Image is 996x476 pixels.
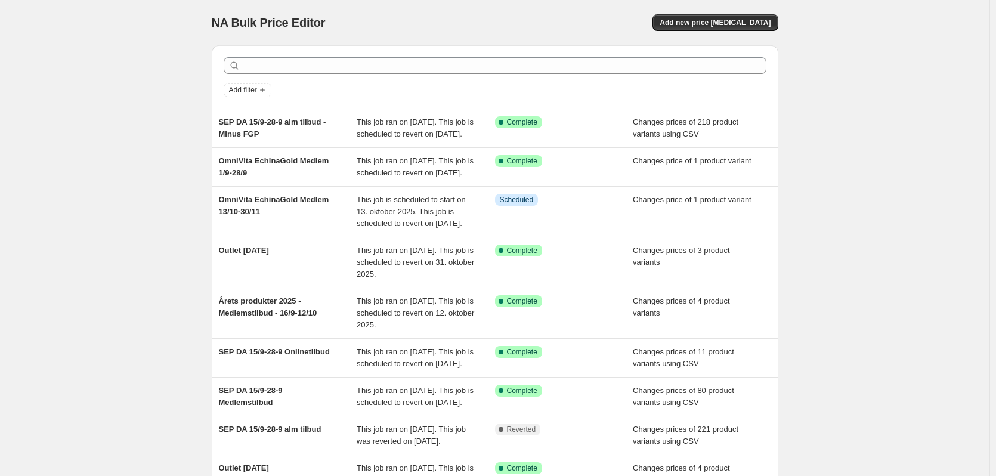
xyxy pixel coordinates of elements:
[507,347,537,357] span: Complete
[633,118,738,138] span: Changes prices of 218 product variants using CSV
[633,347,734,368] span: Changes prices of 11 product variants using CSV
[633,156,751,165] span: Changes price of 1 product variant
[507,156,537,166] span: Complete
[219,296,317,317] span: Årets produkter 2025 - Medlemstilbud - 16/9-12/10
[660,18,771,27] span: Add new price [MEDICAL_DATA]
[357,156,474,177] span: This job ran on [DATE]. This job is scheduled to revert on [DATE].
[357,347,474,368] span: This job ran on [DATE]. This job is scheduled to revert on [DATE].
[633,425,738,446] span: Changes prices of 221 product variants using CSV
[507,386,537,395] span: Complete
[633,195,751,204] span: Changes price of 1 product variant
[219,246,269,255] span: Outlet [DATE]
[219,425,321,434] span: SEP DA 15/9-28-9 alm tilbud
[219,118,326,138] span: SEP DA 15/9-28-9 alm tilbud - Minus FGP
[357,118,474,138] span: This job ran on [DATE]. This job is scheduled to revert on [DATE].
[357,246,474,279] span: This job ran on [DATE]. This job is scheduled to revert on 31. oktober 2025.
[500,195,534,205] span: Scheduled
[507,296,537,306] span: Complete
[219,386,283,407] span: SEP DA 15/9-28-9 Medlemstilbud
[652,14,778,31] button: Add new price [MEDICAL_DATA]
[633,246,730,267] span: Changes prices of 3 product variants
[219,463,269,472] span: Outlet [DATE]
[357,386,474,407] span: This job ran on [DATE]. This job is scheduled to revert on [DATE].
[357,296,474,329] span: This job ran on [DATE]. This job is scheduled to revert on 12. oktober 2025.
[507,425,536,434] span: Reverted
[507,463,537,473] span: Complete
[219,156,329,177] span: OmniVita EchinaGold Medlem 1/9-28/9
[357,425,466,446] span: This job ran on [DATE]. This job was reverted on [DATE].
[633,386,734,407] span: Changes prices of 80 product variants using CSV
[219,195,329,216] span: OmniVita EchinaGold Medlem 13/10-30/11
[224,83,271,97] button: Add filter
[212,16,326,29] span: NA Bulk Price Editor
[633,296,730,317] span: Changes prices of 4 product variants
[507,118,537,127] span: Complete
[507,246,537,255] span: Complete
[219,347,330,356] span: SEP DA 15/9-28-9 Onlinetilbud
[229,85,257,95] span: Add filter
[357,195,466,228] span: This job is scheduled to start on 13. oktober 2025. This job is scheduled to revert on [DATE].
